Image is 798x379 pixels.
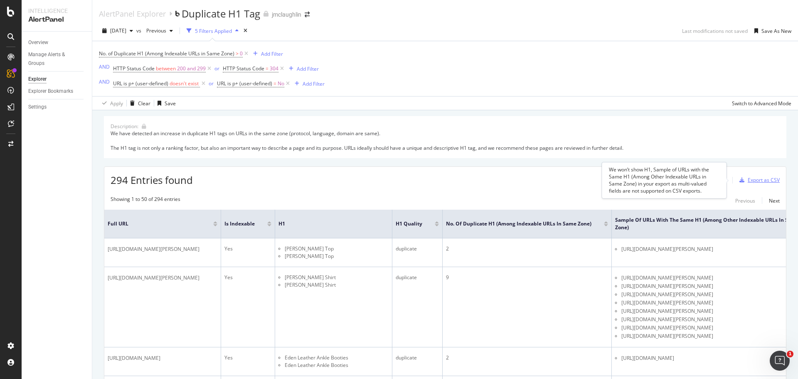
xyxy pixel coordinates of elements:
[240,48,243,59] span: 0
[99,97,123,110] button: Apply
[108,220,201,228] span: Full URL
[285,274,389,281] li: [PERSON_NAME] Shirt
[170,80,199,87] span: doesn't exist
[28,38,48,47] div: Overview
[609,166,719,195] div: We won’t show H1, Sample of URLs with the Same H1 (Among Other Indexable URLs in Same Zone) in yo...
[214,64,219,72] button: or
[99,9,166,18] div: AlertPanel Explorer
[111,130,780,151] div: We have detected an increase in duplicate H1 tags on URLs in the same zone (protocol, language, d...
[266,65,268,72] span: =
[735,197,755,204] div: Previous
[28,15,85,25] div: AlertPanel
[446,245,608,253] div: 2
[143,24,176,37] button: Previous
[143,27,166,34] span: Previous
[682,27,748,35] div: Last modifications not saved
[270,63,278,74] span: 304
[736,173,780,187] button: Export as CSV
[621,290,713,299] span: [URL][DOMAIN_NAME][PERSON_NAME]
[156,65,176,72] span: between
[621,315,713,324] span: [URL][DOMAIN_NAME][PERSON_NAME]
[99,78,110,85] div: AND
[113,80,168,87] span: URL is p+ (user-defined)
[621,299,713,307] span: [URL][DOMAIN_NAME][PERSON_NAME]
[278,220,376,228] span: H1
[729,97,791,110] button: Switch to Advanced Mode
[297,65,319,72] div: Add Filter
[111,123,138,130] div: Description:
[285,253,389,260] li: [PERSON_NAME] Top
[108,354,160,362] span: [URL][DOMAIN_NAME]
[165,100,176,107] div: Save
[224,354,271,362] div: Yes
[182,7,260,21] div: Duplicate H1 Tag
[224,220,255,228] span: Is Indexable
[761,27,791,35] div: Save As New
[209,79,214,87] button: or
[396,354,439,362] div: duplicate
[303,80,325,87] div: Add Filter
[621,354,674,362] span: [URL][DOMAIN_NAME]
[195,27,232,35] div: 5 Filters Applied
[110,27,126,34] span: 2025 Sep. 10th
[28,75,47,84] div: Explorer
[214,65,219,72] div: or
[291,79,325,89] button: Add Filter
[224,245,271,253] div: Yes
[770,351,790,371] iframe: Intercom live chat
[732,100,791,107] div: Switch to Advanced Mode
[113,65,155,72] span: HTTP Status Code
[748,176,780,183] div: Export as CSV
[154,97,176,110] button: Save
[285,245,389,253] li: [PERSON_NAME] Top
[446,220,591,228] span: No. of Duplicate H1 (Among Indexable URLs in Same Zone)
[183,24,242,37] button: 5 Filters Applied
[396,245,439,253] div: duplicate
[136,27,143,34] span: vs
[28,7,85,15] div: Intelligence
[28,103,86,111] a: Settings
[250,49,283,59] button: Add Filter
[108,274,199,282] span: [URL][DOMAIN_NAME][PERSON_NAME]
[28,50,78,68] div: Manage Alerts & Groups
[217,80,272,87] span: URL is p+ (user-defined)
[769,197,780,204] div: Next
[99,78,110,86] button: AND
[261,50,283,57] div: Add Filter
[127,97,150,110] button: Clear
[177,63,206,74] span: 200 and 299
[751,24,791,37] button: Save As New
[305,12,310,17] div: arrow-right-arrow-left
[446,354,608,362] div: 2
[396,274,439,281] div: duplicate
[99,24,136,37] button: [DATE]
[769,196,780,206] button: Next
[735,196,755,206] button: Previous
[621,274,713,282] span: [URL][DOMAIN_NAME][PERSON_NAME]
[396,220,422,228] span: H1 Quality
[621,324,713,332] span: [URL][DOMAIN_NAME][PERSON_NAME]
[28,87,73,96] div: Explorer Bookmarks
[28,103,47,111] div: Settings
[28,87,86,96] a: Explorer Bookmarks
[278,78,284,89] span: No
[28,38,86,47] a: Overview
[621,332,713,340] span: [URL][DOMAIN_NAME][PERSON_NAME]
[111,196,180,206] div: Showing 1 to 50 of 294 entries
[99,50,234,57] span: No. of Duplicate H1 (Among Indexable URLs in Same Zone)
[285,281,389,289] li: [PERSON_NAME] Shirt
[138,100,150,107] div: Clear
[273,80,276,87] span: =
[209,80,214,87] div: or
[28,75,86,84] a: Explorer
[99,63,110,70] div: AND
[236,50,239,57] span: >
[224,274,271,281] div: Yes
[223,65,264,72] span: HTTP Status Code
[621,307,713,315] span: [URL][DOMAIN_NAME][PERSON_NAME]
[285,362,389,369] li: Eden Leather Ankle Booties
[99,63,110,71] button: AND
[272,10,301,19] div: jmclaughlin
[111,173,193,187] span: 294 Entries found
[286,64,319,74] button: Add Filter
